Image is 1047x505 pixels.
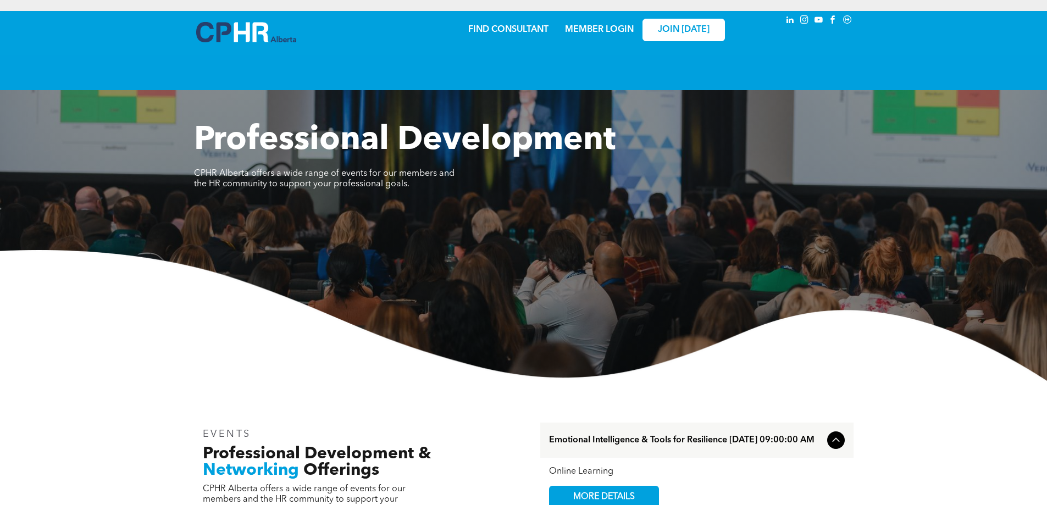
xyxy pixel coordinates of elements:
[303,462,379,479] span: Offerings
[203,462,299,479] span: Networking
[841,14,854,29] a: Social network
[658,25,710,35] span: JOIN [DATE]
[565,25,634,34] a: MEMBER LOGIN
[827,14,839,29] a: facebook
[194,124,616,157] span: Professional Development
[799,14,811,29] a: instagram
[468,25,549,34] a: FIND CONSULTANT
[203,446,431,462] span: Professional Development &
[203,429,252,439] span: EVENTS
[642,19,725,41] a: JOIN [DATE]
[194,169,455,188] span: CPHR Alberta offers a wide range of events for our members and the HR community to support your p...
[549,467,845,477] div: Online Learning
[784,14,796,29] a: linkedin
[196,22,296,42] img: A blue and white logo for cp alberta
[813,14,825,29] a: youtube
[549,435,823,446] span: Emotional Intelligence & Tools for Resilience [DATE] 09:00:00 AM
